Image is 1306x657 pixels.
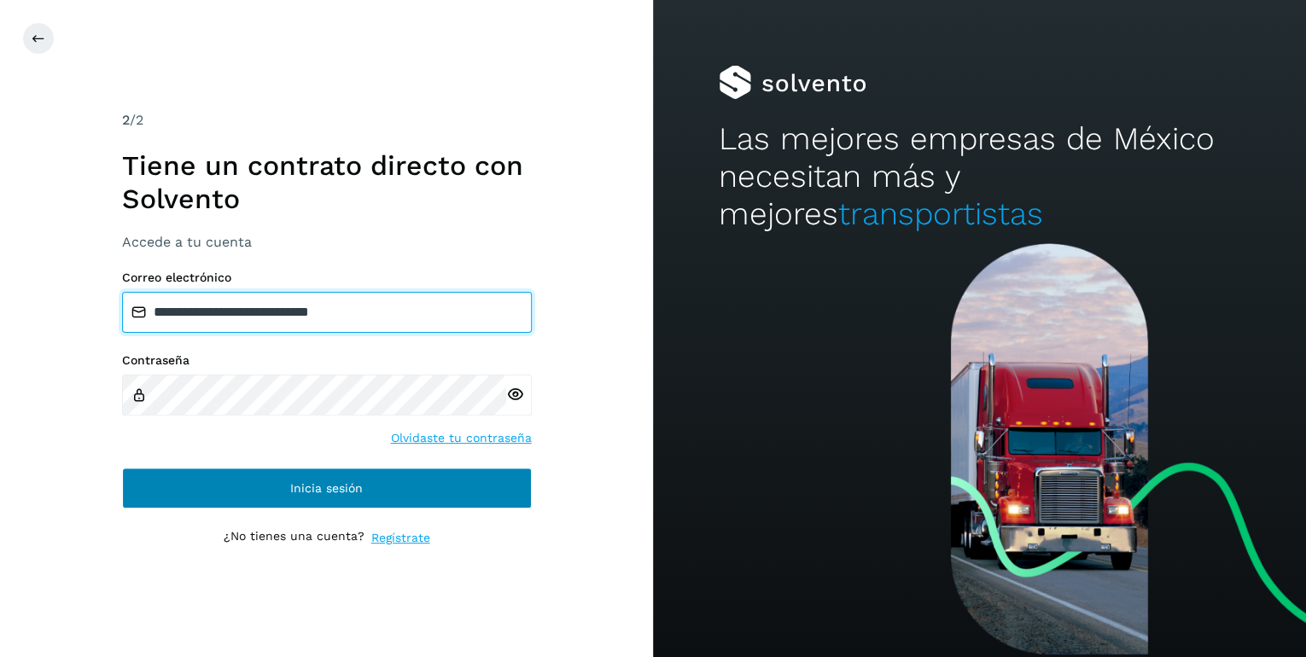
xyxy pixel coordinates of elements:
button: Inicia sesión [122,468,532,509]
h1: Tiene un contrato directo con Solvento [122,149,532,215]
h3: Accede a tu cuenta [122,234,532,250]
span: Inicia sesión [290,482,363,494]
span: 2 [122,112,130,128]
p: ¿No tienes una cuenta? [224,529,364,547]
div: /2 [122,110,532,131]
a: Regístrate [371,529,430,547]
h2: Las mejores empresas de México necesitan más y mejores [719,120,1241,234]
label: Correo electrónico [122,270,532,285]
a: Olvidaste tu contraseña [391,429,532,447]
span: transportistas [838,195,1043,232]
label: Contraseña [122,353,532,368]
